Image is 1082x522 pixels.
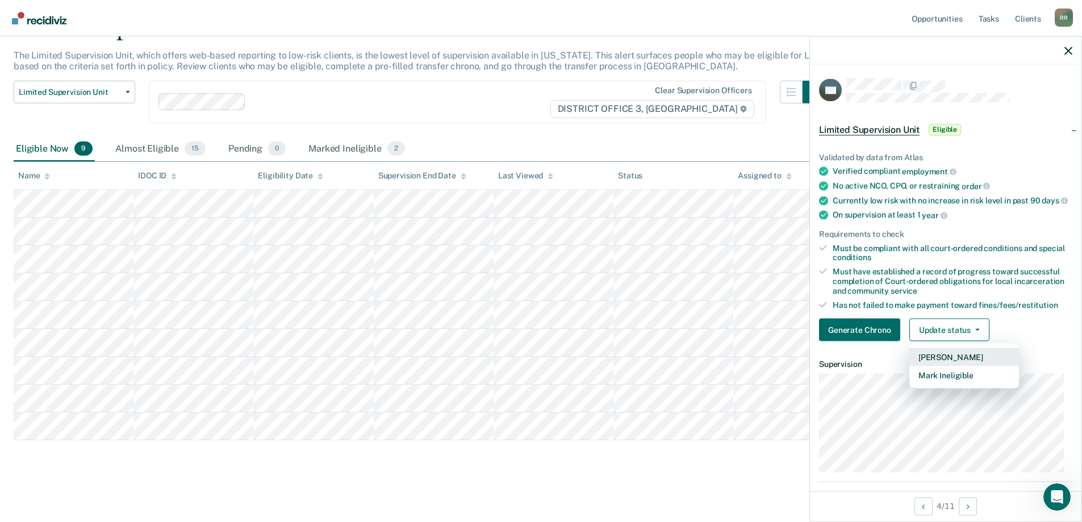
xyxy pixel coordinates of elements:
[810,491,1081,521] div: 4 / 11
[819,319,905,341] a: Navigate to form link
[922,210,947,219] span: year
[909,348,1019,366] button: [PERSON_NAME]
[833,267,1072,295] div: Must have established a record of progress toward successful completion of Court-ordered obligati...
[819,319,900,341] button: Generate Chrono
[914,497,933,515] button: Previous Opportunity
[12,12,66,24] img: Recidiviz
[902,167,956,176] span: employment
[268,141,286,156] span: 0
[979,300,1058,309] span: fines/fees/restitution
[378,171,466,181] div: Supervision End Date
[833,181,1072,191] div: No active NCO, CPO, or restraining
[74,141,93,156] span: 9
[1042,196,1067,205] span: days
[909,319,989,341] button: Update status
[833,300,1072,310] div: Has not failed to make payment toward
[18,171,50,181] div: Name
[498,171,553,181] div: Last Viewed
[909,366,1019,385] button: Mark Ineligible
[113,137,208,162] div: Almost Eligible
[929,124,961,135] span: Eligible
[19,87,121,97] span: Limited Supervision Unit
[891,286,917,295] span: service
[1043,483,1071,511] iframe: Intercom live chat
[959,497,977,515] button: Next Opportunity
[833,166,1072,177] div: Verified compliant
[1055,9,1073,27] div: R R
[819,229,1072,239] div: Requirements to check
[387,141,405,156] span: 2
[738,171,791,181] div: Assigned to
[1055,9,1073,27] button: Profile dropdown button
[819,360,1072,369] dt: Supervision
[258,171,323,181] div: Eligibility Date
[833,210,1072,220] div: On supervision at least 1
[819,124,920,135] span: Limited Supervision Unit
[138,171,177,181] div: IDOC ID
[962,181,990,190] span: order
[810,111,1081,148] div: Limited Supervision UnitEligible
[226,137,288,162] div: Pending
[185,141,206,156] span: 15
[14,137,95,162] div: Eligible Now
[655,86,751,95] div: Clear supervision officers
[833,195,1072,206] div: Currently low risk with no increase in risk level in past 90
[306,137,407,162] div: Marked Ineligible
[833,243,1072,262] div: Must be compliant with all court-ordered conditions and special conditions
[618,171,642,181] div: Status
[819,152,1072,162] div: Validated by data from Atlas
[550,100,754,118] span: DISTRICT OFFICE 3, [GEOGRAPHIC_DATA]
[14,50,821,72] p: The Limited Supervision Unit, which offers web-based reporting to low-risk clients, is the lowest...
